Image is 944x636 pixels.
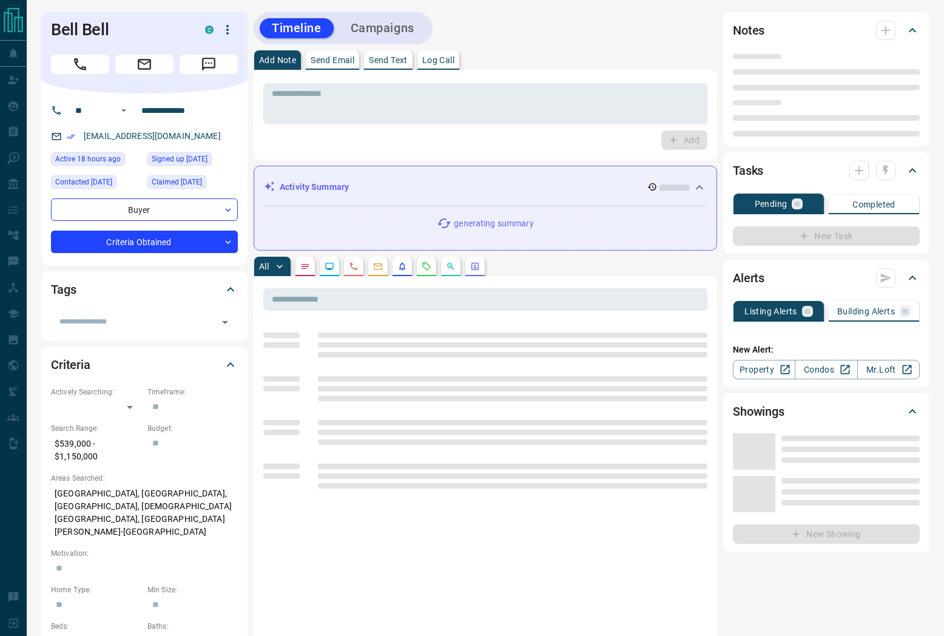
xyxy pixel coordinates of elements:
[51,20,187,39] h1: Bell Bell
[733,343,920,356] p: New Alert:
[470,262,480,271] svg: Agent Actions
[84,131,221,141] a: [EMAIL_ADDRESS][DOMAIN_NAME]
[837,307,895,316] p: Building Alerts
[147,152,238,169] div: Thu Apr 10 2025
[795,360,857,379] a: Condos
[115,55,174,74] span: Email
[369,56,408,64] p: Send Text
[259,262,269,271] p: All
[51,434,141,467] p: $539,000 - $1,150,000
[51,275,238,304] div: Tags
[55,153,121,165] span: Active 18 hours ago
[116,103,131,118] button: Open
[733,21,764,40] h2: Notes
[454,217,533,230] p: generating summary
[852,200,895,209] p: Completed
[147,175,238,192] div: Thu Apr 10 2025
[264,176,707,198] div: Activity Summary
[51,175,141,192] div: Fri Apr 11 2025
[349,262,359,271] svg: Calls
[260,18,334,38] button: Timeline
[733,360,795,379] a: Property
[51,473,238,484] p: Areas Searched:
[51,152,141,169] div: Thu Sep 11 2025
[857,360,920,379] a: Mr.Loft
[325,262,334,271] svg: Lead Browsing Activity
[51,198,238,221] div: Buyer
[339,18,426,38] button: Campaigns
[51,350,238,379] div: Criteria
[733,161,763,180] h2: Tasks
[755,200,787,208] p: Pending
[373,262,383,271] svg: Emails
[733,156,920,185] div: Tasks
[147,423,238,434] p: Budget:
[217,314,234,331] button: Open
[147,387,238,397] p: Timeframe:
[67,132,75,141] svg: Email Verified
[397,262,407,271] svg: Listing Alerts
[733,397,920,426] div: Showings
[744,307,797,316] p: Listing Alerts
[259,56,296,64] p: Add Note
[55,176,112,188] span: Contacted [DATE]
[147,621,238,632] p: Baths:
[300,262,310,271] svg: Notes
[733,263,920,293] div: Alerts
[733,402,784,421] h2: Showings
[311,56,354,64] p: Send Email
[280,181,349,194] p: Activity Summary
[733,16,920,45] div: Notes
[422,262,431,271] svg: Requests
[51,621,141,632] p: Beds:
[446,262,456,271] svg: Opportunities
[51,387,141,397] p: Actively Searching:
[733,268,764,288] h2: Alerts
[51,584,141,595] p: Home Type:
[51,355,90,374] h2: Criteria
[147,584,238,595] p: Min Size:
[422,56,454,64] p: Log Call
[180,55,238,74] span: Message
[51,423,141,434] p: Search Range:
[51,548,238,559] p: Motivation:
[205,25,214,34] div: condos.ca
[51,231,238,253] div: Criteria Obtained
[51,280,76,299] h2: Tags
[51,484,238,542] p: [GEOGRAPHIC_DATA], [GEOGRAPHIC_DATA], [GEOGRAPHIC_DATA], [DEMOGRAPHIC_DATA][GEOGRAPHIC_DATA], [GE...
[152,176,202,188] span: Claimed [DATE]
[152,153,207,165] span: Signed up [DATE]
[51,55,109,74] span: Call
